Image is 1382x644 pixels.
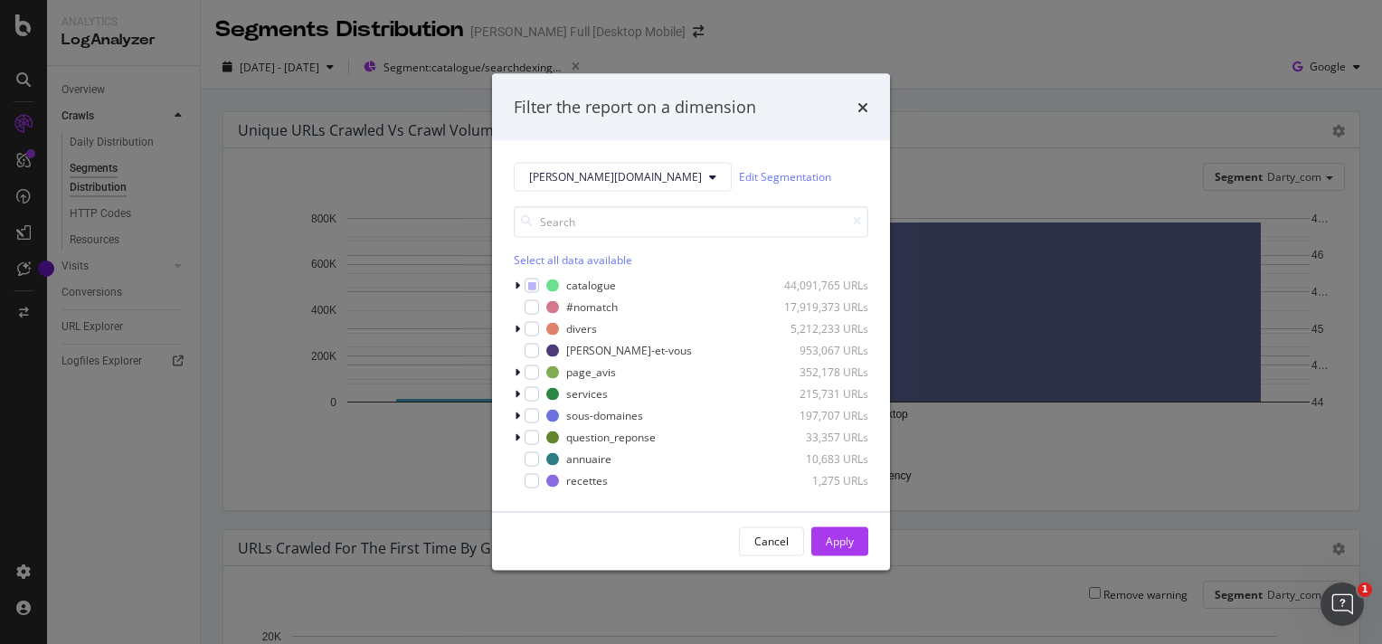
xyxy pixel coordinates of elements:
[780,343,868,358] div: 953,067 URLs
[514,96,756,119] div: Filter the report on a dimension
[857,96,868,119] div: times
[566,343,692,358] div: [PERSON_NAME]-et-vous
[754,534,789,549] div: Cancel
[566,386,608,402] div: services
[1320,582,1364,626] iframe: Intercom live chat
[566,321,597,336] div: divers
[529,169,702,185] span: darty.com
[780,321,868,336] div: 5,212,233 URLs
[780,408,868,423] div: 197,707 URLs
[780,386,868,402] div: 215,731 URLs
[566,430,656,445] div: question_reponse
[514,251,868,267] div: Select all data available
[566,473,608,488] div: recettes
[492,74,890,571] div: modal
[780,365,868,380] div: 352,178 URLs
[780,430,868,445] div: 33,357 URLs
[566,299,618,315] div: #nomatch
[566,278,616,293] div: catalogue
[739,526,804,555] button: Cancel
[566,365,616,380] div: page_avis
[514,205,868,237] input: Search
[566,408,643,423] div: sous-domaines
[811,526,868,555] button: Apply
[739,167,831,186] a: Edit Segmentation
[780,473,868,488] div: 1,275 URLs
[826,534,854,549] div: Apply
[780,278,868,293] div: 44,091,765 URLs
[566,451,611,467] div: annuaire
[780,451,868,467] div: 10,683 URLs
[1358,582,1372,597] span: 1
[780,299,868,315] div: 17,919,373 URLs
[514,162,732,191] button: [PERSON_NAME][DOMAIN_NAME]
